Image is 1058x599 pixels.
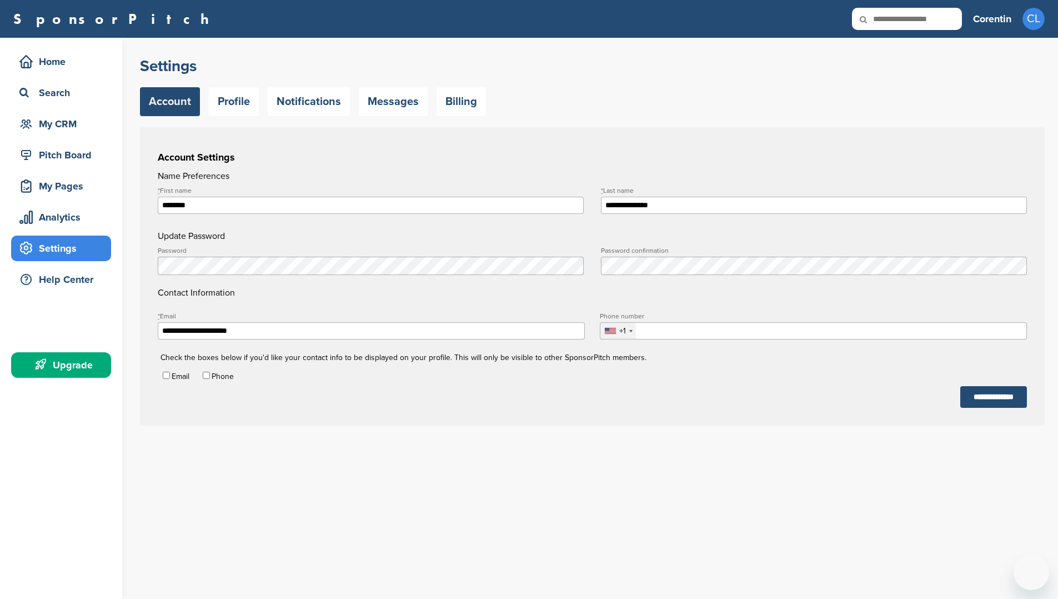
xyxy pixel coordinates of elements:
[973,11,1011,27] h3: Corentin
[619,327,626,335] div: +1
[158,169,1027,183] h4: Name Preferences
[601,187,603,194] abbr: required
[17,114,111,134] div: My CRM
[11,142,111,168] a: Pitch Board
[158,312,160,320] abbr: required
[209,87,259,116] a: Profile
[600,323,636,339] div: Selected country
[973,7,1011,31] a: Corentin
[437,87,486,116] a: Billing
[17,52,111,72] div: Home
[158,187,160,194] abbr: required
[11,80,111,106] a: Search
[158,247,584,254] label: Password
[1022,8,1045,30] span: CL
[158,229,1027,243] h4: Update Password
[17,355,111,375] div: Upgrade
[11,236,111,261] a: Settings
[359,87,428,116] a: Messages
[17,83,111,103] div: Search
[11,49,111,74] a: Home
[601,247,1027,254] label: Password confirmation
[268,87,350,116] a: Notifications
[17,145,111,165] div: Pitch Board
[17,238,111,258] div: Settings
[11,111,111,137] a: My CRM
[158,187,584,194] label: First name
[17,269,111,289] div: Help Center
[17,176,111,196] div: My Pages
[13,12,216,26] a: SponsorPitch
[11,267,111,292] a: Help Center
[140,56,1045,76] h2: Settings
[600,313,1027,320] label: Phone number
[158,313,585,320] label: Email
[172,372,189,381] label: Email
[1014,555,1049,590] iframe: Bouton de lancement de la fenêtre de messagerie
[11,173,111,199] a: My Pages
[158,149,1027,165] h3: Account Settings
[11,352,111,378] a: Upgrade
[11,204,111,230] a: Analytics
[158,247,1027,299] h4: Contact Information
[17,207,111,227] div: Analytics
[212,372,234,381] label: Phone
[140,87,200,116] a: Account
[601,187,1027,194] label: Last name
